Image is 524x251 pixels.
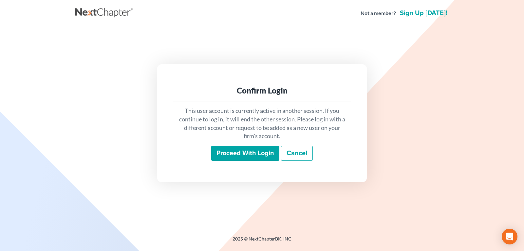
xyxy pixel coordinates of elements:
div: Confirm Login [178,85,346,96]
p: This user account is currently active in another session. If you continue to log in, it will end ... [178,107,346,140]
input: Proceed with login [211,146,279,161]
a: Sign up [DATE]! [399,10,449,16]
div: Open Intercom Messenger [502,229,517,244]
div: 2025 © NextChapterBK, INC [75,236,449,247]
strong: Not a member? [361,10,396,17]
a: Cancel [281,146,313,161]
